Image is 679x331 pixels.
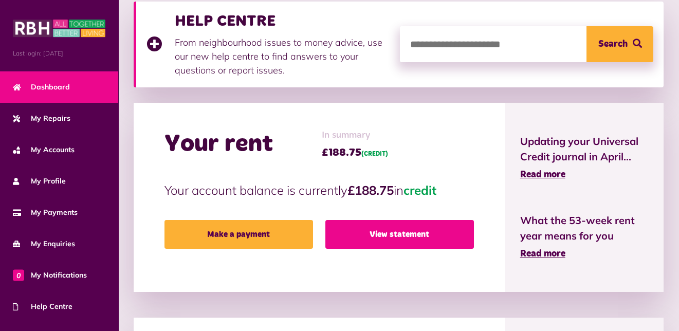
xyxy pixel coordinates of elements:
[586,26,653,62] button: Search
[13,301,72,312] span: Help Centre
[13,113,70,124] span: My Repairs
[520,213,648,244] span: What the 53-week rent year means for you
[13,82,70,93] span: Dashboard
[520,170,565,179] span: Read more
[347,182,394,198] strong: £188.75
[13,238,75,249] span: My Enquiries
[164,220,313,249] a: Make a payment
[175,12,390,30] h3: HELP CENTRE
[13,207,78,218] span: My Payments
[325,220,474,249] a: View statement
[322,128,388,142] span: In summary
[520,249,565,259] span: Read more
[13,270,87,281] span: My Notifications
[13,269,24,281] span: 0
[13,18,105,39] img: MyRBH
[520,213,648,261] a: What the 53-week rent year means for you Read more
[520,134,648,182] a: Updating your Universal Credit journal in April... Read more
[13,49,105,58] span: Last login: [DATE]
[520,134,648,164] span: Updating your Universal Credit journal in April...
[13,144,75,155] span: My Accounts
[175,35,390,77] p: From neighbourhood issues to money advice, use our new help centre to find answers to your questi...
[322,145,388,160] span: £188.75
[598,26,628,62] span: Search
[361,151,388,157] span: (CREDIT)
[13,176,66,187] span: My Profile
[164,130,273,159] h2: Your rent
[403,182,436,198] span: credit
[164,181,474,199] p: Your account balance is currently in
